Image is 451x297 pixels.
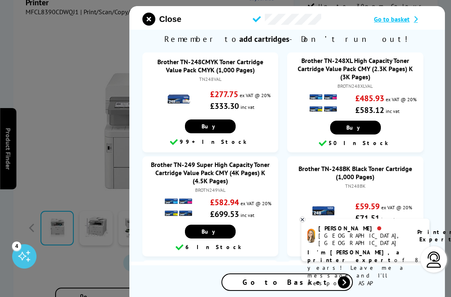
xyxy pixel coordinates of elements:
[150,187,271,193] div: BROTN249VAL
[210,101,239,111] strong: £333.30
[381,204,412,210] span: ex VAT @ 20%
[129,30,445,48] span: Remember to - Don’t run out!
[307,249,423,287] p: of 8 years! Leave me a message and I'll respond ASAP
[202,228,219,235] span: Buy
[299,165,412,181] a: Brother TN-248BK Black Toner Cartridge (1,000 Pages)
[309,197,337,225] img: Brother TN-248BK Black Toner Cartridge (1,000 Pages)
[355,201,380,212] strong: £59.59
[142,13,181,26] button: close modal
[241,104,254,110] span: inc vat
[309,89,337,117] img: Brother TN-248XL High Capacity Toner Cartridge Value Pack CMY (2.3K Pages) K (3K Pages)
[221,273,353,291] a: Go to Basket
[386,96,417,102] span: ex VAT @ 20%
[150,76,271,82] div: TN248VAL
[210,89,238,100] strong: £277.75
[291,139,419,148] div: 50 In Stock
[426,251,442,268] img: user-headset-light.svg
[12,241,21,250] div: 4
[374,15,432,23] a: Go to basket
[241,200,271,206] span: ex VAT @ 20%
[307,249,402,264] b: I'm [PERSON_NAME], a printer expert
[298,56,413,81] a: Brother TN-248XL High Capacity Toner Cartridge Value Pack CMY (2.3K Pages) K (3K Pages)
[318,225,407,232] div: [PERSON_NAME]
[381,216,395,222] span: inc vat
[374,15,410,23] span: Go to basket
[243,277,332,287] span: Go to Basket
[240,92,271,98] span: ex VAT @ 20%
[295,83,415,89] div: BROTN248XLVAL
[295,183,415,189] div: TN248BK
[307,229,315,243] img: amy-livechat.png
[157,58,263,74] a: Brother TN-248CMYK Toner Cartridge Value Pack CMYK (1,000 Pages)
[210,197,239,208] strong: £582.94
[239,34,289,44] b: add cartridges
[159,15,181,24] span: Close
[355,105,384,115] strong: £583.12
[346,124,364,131] span: Buy
[164,85,193,113] img: Brother TN-248CMYK Toner Cartridge Value Pack CMYK (1,000 Pages)
[355,93,384,104] strong: £485.93
[146,243,275,252] div: 6 In Stock
[164,193,193,221] img: Brother TN-249 Super High Capacity Toner Cartridge Value Pack CMY (4K Pages) K (4.5K Pages)
[318,232,407,247] div: [GEOGRAPHIC_DATA], [GEOGRAPHIC_DATA]
[151,160,270,185] a: Brother TN-249 Super High Capacity Toner Cartridge Value Pack CMY (4K Pages) K (4.5K Pages)
[355,213,380,223] strong: £71.51
[386,108,399,114] span: inc vat
[202,123,219,130] span: Buy
[146,137,275,147] div: 99+ In Stock
[241,212,254,218] span: inc vat
[210,209,239,219] strong: £699.53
